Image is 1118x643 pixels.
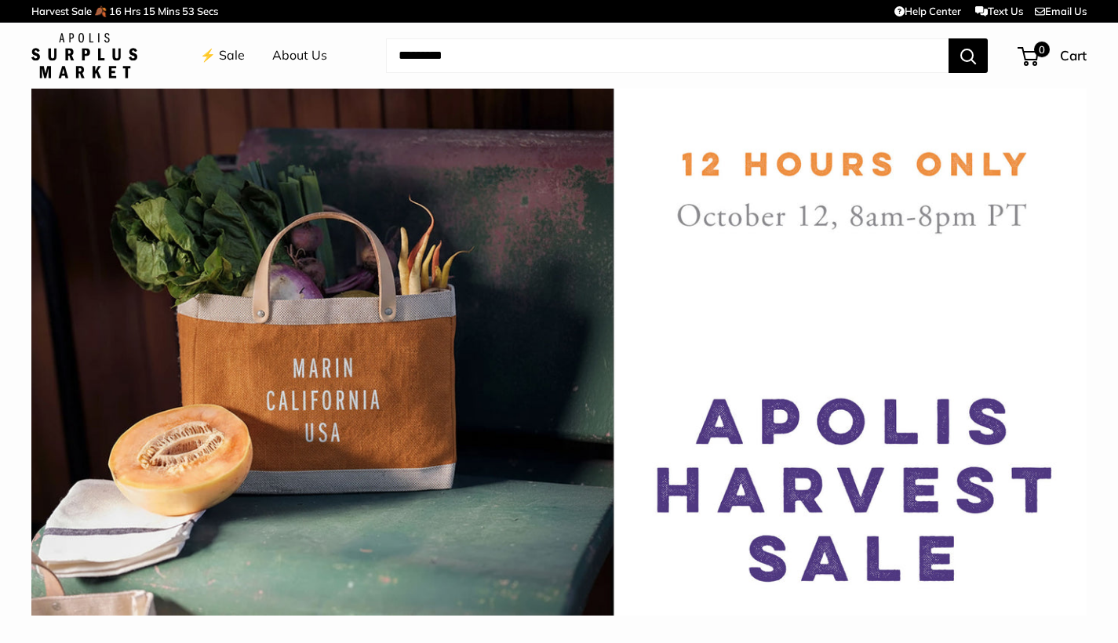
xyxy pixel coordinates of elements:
[31,33,137,78] img: Apolis: Surplus Market
[1034,42,1050,57] span: 0
[975,5,1023,17] a: Text Us
[386,38,949,73] input: Search...
[158,5,180,17] span: Mins
[1060,47,1087,64] span: Cart
[200,44,245,67] a: ⚡️ Sale
[894,5,961,17] a: Help Center
[949,38,988,73] button: Search
[197,5,218,17] span: Secs
[1035,5,1087,17] a: Email Us
[272,44,327,67] a: About Us
[109,5,122,17] span: 16
[124,5,140,17] span: Hrs
[182,5,195,17] span: 53
[1019,43,1087,68] a: 0 Cart
[143,5,155,17] span: 15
